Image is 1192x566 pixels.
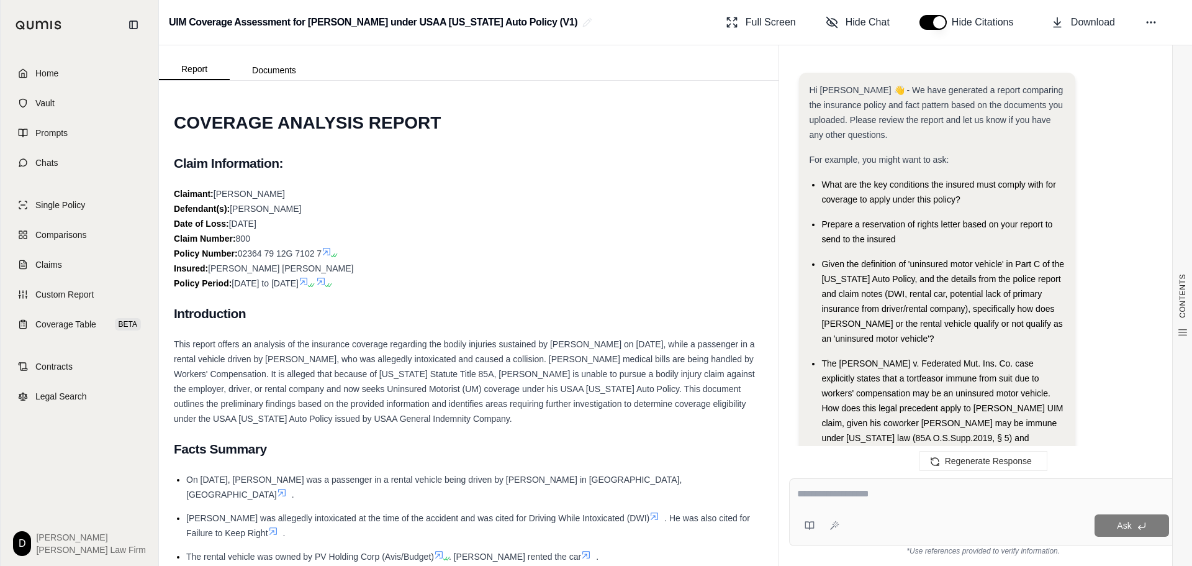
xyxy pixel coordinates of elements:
strong: Date of Loss: [174,219,229,229]
span: Download [1071,15,1115,30]
span: [PERSON_NAME] [214,189,285,199]
a: Custom Report [8,281,151,308]
span: . [283,528,286,538]
h1: COVERAGE ANALYSIS REPORT [174,106,764,140]
span: . He was also cited for Failure to Keep Right [186,513,750,538]
span: Vault [35,97,55,109]
span: Chats [35,157,58,169]
span: Given the definition of 'uninsured motor vehicle' in Part C of the [US_STATE] Auto Policy, and th... [821,259,1064,344]
button: Regenerate Response [919,451,1047,471]
a: Home [8,60,151,87]
a: Coverage TableBETA [8,311,151,338]
a: Prompts [8,119,151,147]
span: Ask [1117,521,1131,531]
button: Collapse sidebar [124,15,143,35]
a: Legal Search [8,383,151,410]
span: Coverage Table [35,318,96,331]
h2: UIM Coverage Assessment for [PERSON_NAME] under USAA [US_STATE] Auto Policy (V1) [169,11,577,34]
span: 800 [236,234,250,244]
strong: Claim Number: [174,234,236,244]
strong: Policy Period: [174,278,232,288]
a: Claims [8,251,151,278]
span: CONTENTS [1178,274,1188,318]
strong: Claimant: [174,189,214,199]
span: Hide Citations [952,15,1021,30]
span: What are the key conditions the insured must comply with for coverage to apply under this policy? [821,180,1055,204]
span: . [292,490,294,500]
a: Vault [8,89,151,117]
strong: Defendant(s): [174,204,230,214]
img: Qumis Logo [16,21,62,30]
span: The [PERSON_NAME] v. Federated Mut. Ins. Co. case explicitly states that a tortfeasor immune from... [821,358,1063,458]
button: Download [1046,10,1120,35]
a: Chats [8,149,151,176]
span: . [PERSON_NAME] rented the car [449,552,581,562]
span: 02364 79 12G 7102 7 [238,249,322,258]
span: [PERSON_NAME] was allegedly intoxicated at the time of the accident and was cited for Driving Whi... [186,513,649,523]
h2: Claim Information: [174,150,764,176]
span: Hi [PERSON_NAME] 👋 - We have generated a report comparing the insurance policy and fact pattern b... [809,85,1063,140]
span: Prompts [35,127,68,139]
span: Home [35,67,58,80]
button: Report [159,59,230,80]
span: Contracts [35,360,73,373]
strong: Policy Number: [174,249,238,258]
span: [DATE] [229,219,256,229]
strong: Insured: [174,263,208,273]
button: Full Screen [721,10,801,35]
span: BETA [115,318,141,331]
span: [DATE] to [DATE] [232,278,299,288]
button: Ask [1095,514,1169,537]
span: Claims [35,258,62,271]
span: For example, you might want to ask: [809,155,949,165]
span: This report offers an analysis of the insurance coverage regarding the bodily injuries sustained ... [174,339,755,424]
span: . [596,552,598,562]
span: Regenerate Response [945,456,1032,466]
h2: Introduction [174,301,764,327]
span: Single Policy [35,199,85,211]
span: Custom Report [35,288,94,301]
h2: Facts Summary [174,436,764,462]
div: D [13,531,31,556]
span: [PERSON_NAME] [230,204,301,214]
span: Full Screen [746,15,796,30]
span: [PERSON_NAME] [36,531,146,544]
a: Comparisons [8,221,151,249]
button: Documents [230,60,318,80]
button: Hide Chat [821,10,895,35]
span: Legal Search [35,390,87,403]
span: The rental vehicle was owned by PV Holding Corp (Avis/Budget) [186,552,434,562]
span: [PERSON_NAME] [PERSON_NAME] [208,263,353,273]
div: *Use references provided to verify information. [789,546,1177,556]
span: [PERSON_NAME] Law Firm [36,544,146,556]
a: Single Policy [8,191,151,219]
span: Comparisons [35,229,86,241]
span: Hide Chat [846,15,890,30]
span: On [DATE], [PERSON_NAME] was a passenger in a rental vehicle being driven by [PERSON_NAME] in [GE... [186,475,682,500]
a: Contracts [8,353,151,380]
span: Prepare a reservation of rights letter based on your report to send to the insured [821,219,1052,244]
